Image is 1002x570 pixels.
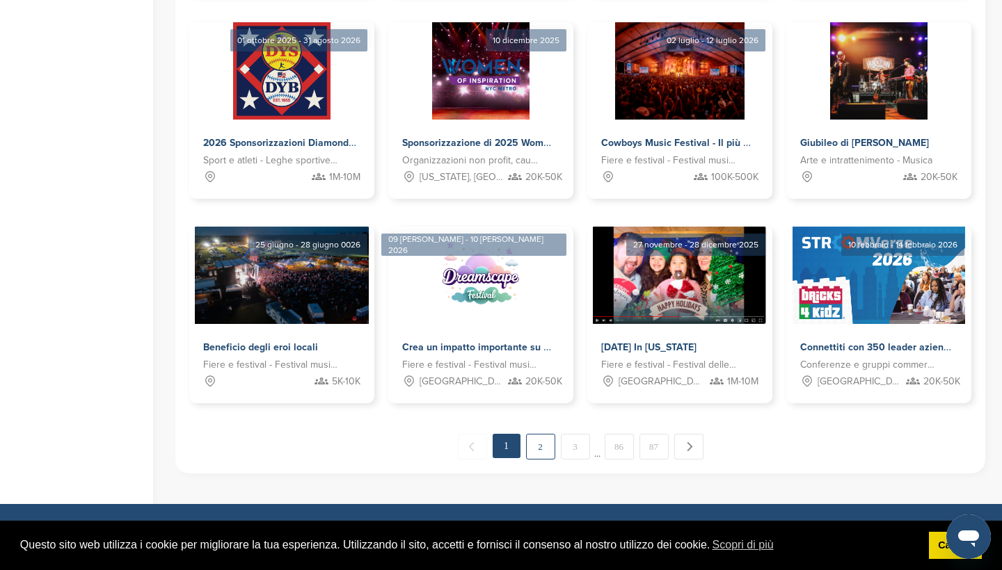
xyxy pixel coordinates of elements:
[203,153,340,168] span: Sport e atleti - Leghe sportive amatoriali
[420,170,504,185] span: [US_STATE], [GEOGRAPHIC_DATA]
[711,170,758,185] span: 100K-500K
[432,227,530,324] img: Sponsor pitch &
[674,434,703,459] a: Successivo →
[381,234,566,256] div: 09 [PERSON_NAME] - 10 [PERSON_NAME] 2026
[605,434,634,459] a: 86
[203,341,318,353] span: Beneficio degli eroi locali
[402,341,775,353] span: Crea un impatto importante su Milliennials e Genz con Dreamscape Music Festival
[619,374,703,389] span: [GEOGRAPHIC_DATA], [GEOGRAPHIC_DATA]
[593,227,767,324] img: Sponsor pitch &
[615,22,745,120] img: Sponsor pitch &
[248,234,367,256] div: 25 giugno - 28 giugno 0026
[332,374,360,389] span: 5K-10K
[601,357,738,373] span: Fiere e festival - Festival delle vacanze
[230,29,367,51] div: 01 ottobre 2025 - 31 agosto 2026
[921,170,957,185] span: 20K-50K
[594,434,601,459] span: ...
[525,170,562,185] span: 20K-50K
[525,374,562,389] span: 20K-50K
[923,374,960,389] span: 20K-50K
[195,227,368,324] img: Sponsor pitch &
[800,357,937,373] span: Conferenze e gruppi commerciali - Tecnologia
[587,204,772,403] a: 27 novembre - 28 dicembre 2025 Sponsor pitch & [DATE] In [US_STATE] Fiere e festival - Festival d...
[388,204,573,403] a: 09 [PERSON_NAME] - 10 [PERSON_NAME] 2026 Sponsor pitch & Crea un impatto importante su Milliennia...
[20,535,918,555] span: Questo sito web utilizza i cookie per migliorare la tua esperienza. Utilizzando il sito, accetti ...
[486,29,566,51] div: 10 dicembre 2025
[946,514,991,559] iframe: Pulsante per aprire la finestra di messaggistica
[626,234,765,256] div: 27 novembre - 28 dicembre 2025
[402,153,539,168] span: Organizzazioni non profit, cause e comuni - Sviluppo professionale
[830,22,928,120] img: Sponsor pitch &
[793,227,966,324] img: Sponsor pitch &
[929,532,983,560] a: diseseli il messaggio del cookie
[800,137,929,149] span: Giubileo di [PERSON_NAME]
[458,434,487,459] span: ← Precedente
[786,22,971,199] a: Sponsor pitch & Giubileo di [PERSON_NAME] Arte e intrattenimento - Musica 20K-50K
[329,170,360,185] span: 1M-10M
[710,535,775,555] a: scopri di più sui cookie
[402,137,654,149] span: Sponsorizzazione di 2025 Women of Inspiration Awards
[660,29,765,51] div: 02 luglio - 12 luglio 2026
[800,153,932,168] span: Arte e intrattenimento - Musica
[727,374,758,389] span: 1M-10M
[189,204,374,403] a: 25 giugno - 28 giugno 0026 Sponsor pitch & Beneficio degli eroi locali Fiere e festival - Festiva...
[601,341,697,353] span: [DATE] In [US_STATE]
[203,357,340,373] span: Fiere e festival - Festival musicale
[203,137,524,149] span: 2026 Sponsorizzazioni Diamond Youth Baseball & Softball World Series
[601,153,738,168] span: Fiere e festival - Festival musicale
[841,234,964,256] div: 10 febbraio - 14 febbraio 2026
[639,434,669,459] a: 87
[786,204,971,403] a: 10 febbraio - 14 febbraio 2026 Sponsor pitch & Connettiti con 350 leader aziendali [PERSON_NAME]'...
[420,374,504,389] span: [GEOGRAPHIC_DATA], [US_STATE]
[818,374,902,389] span: [GEOGRAPHIC_DATA]
[493,434,520,458] em: 1
[150,519,158,537] span: ®
[233,22,331,120] img: Sponsor pitch &
[402,357,539,373] span: Fiere e festival - Festival musicale
[561,434,590,459] a: 3
[526,434,555,459] a: 2
[432,22,530,120] img: Sponsor pitch &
